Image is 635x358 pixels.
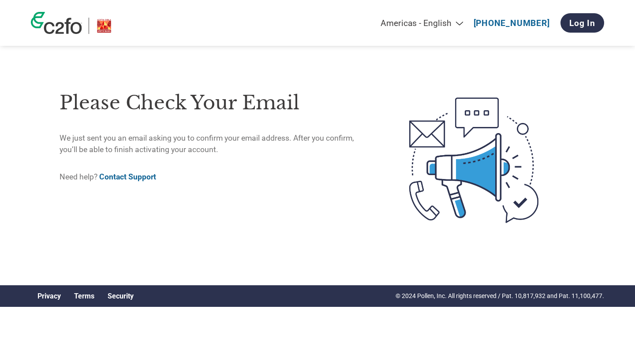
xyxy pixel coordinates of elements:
[31,12,82,34] img: c2fo logo
[60,171,372,183] p: Need help?
[474,18,550,28] a: [PHONE_NUMBER]
[74,292,94,300] a: Terms
[108,292,134,300] a: Security
[96,18,112,34] img: ABLBL
[99,172,156,181] a: Contact Support
[60,89,372,117] h1: Please check your email
[372,82,575,239] img: open-email
[60,132,372,156] p: We just sent you an email asking you to confirm your email address. After you confirm, you’ll be ...
[560,13,604,33] a: Log In
[396,291,604,301] p: © 2024 Pollen, Inc. All rights reserved / Pat. 10,817,932 and Pat. 11,100,477.
[37,292,61,300] a: Privacy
